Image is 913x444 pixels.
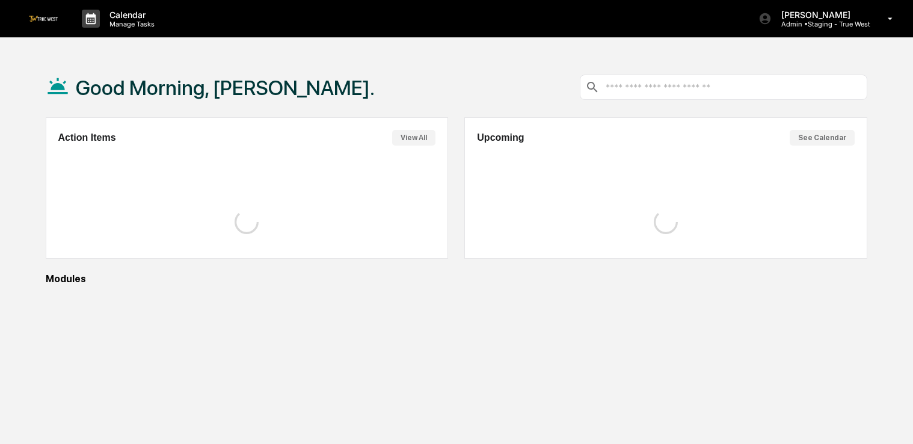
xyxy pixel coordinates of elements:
[100,20,161,28] p: Manage Tasks
[392,130,435,146] button: View All
[100,10,161,20] p: Calendar
[772,20,870,28] p: Admin • Staging - True West
[29,16,58,21] img: logo
[772,10,870,20] p: [PERSON_NAME]
[46,273,867,285] div: Modules
[790,130,855,146] button: See Calendar
[76,76,375,100] h1: Good Morning, [PERSON_NAME].
[477,132,524,143] h2: Upcoming
[58,132,116,143] h2: Action Items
